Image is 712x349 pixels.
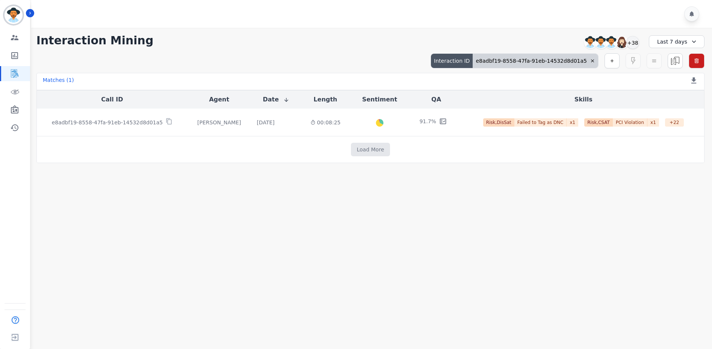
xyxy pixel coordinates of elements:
div: +38 [626,36,639,49]
span: Failed to Tag as DNC [514,118,567,127]
button: QA [431,95,441,104]
span: x 1 [567,118,578,127]
img: Bordered avatar [5,6,23,24]
div: Last 7 days [649,35,704,48]
span: PCI Violation [613,118,647,127]
div: 00:08:25 [307,119,343,126]
span: Risk,DisSat [483,118,514,127]
div: [PERSON_NAME] [193,119,245,126]
button: Date [263,95,289,104]
div: + 22 [665,118,684,127]
button: Load More [351,143,390,156]
span: x 1 [647,118,659,127]
button: Sentiment [362,95,397,104]
p: e8adbf19-8558-47fa-91eb-14532d8d01a5 [52,119,163,126]
div: 91.7% [419,118,436,127]
button: Call ID [101,95,123,104]
div: Matches ( 1 ) [43,76,74,87]
div: Interaction ID [431,54,473,68]
h1: Interaction Mining [36,34,154,47]
div: e8adbf19-8558-47fa-91eb-14532d8d01a5 [473,54,598,68]
div: [DATE] [257,119,274,126]
button: Skills [574,95,593,104]
span: Risk,CSAT [584,118,613,127]
button: Agent [209,95,229,104]
button: Length [314,95,337,104]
